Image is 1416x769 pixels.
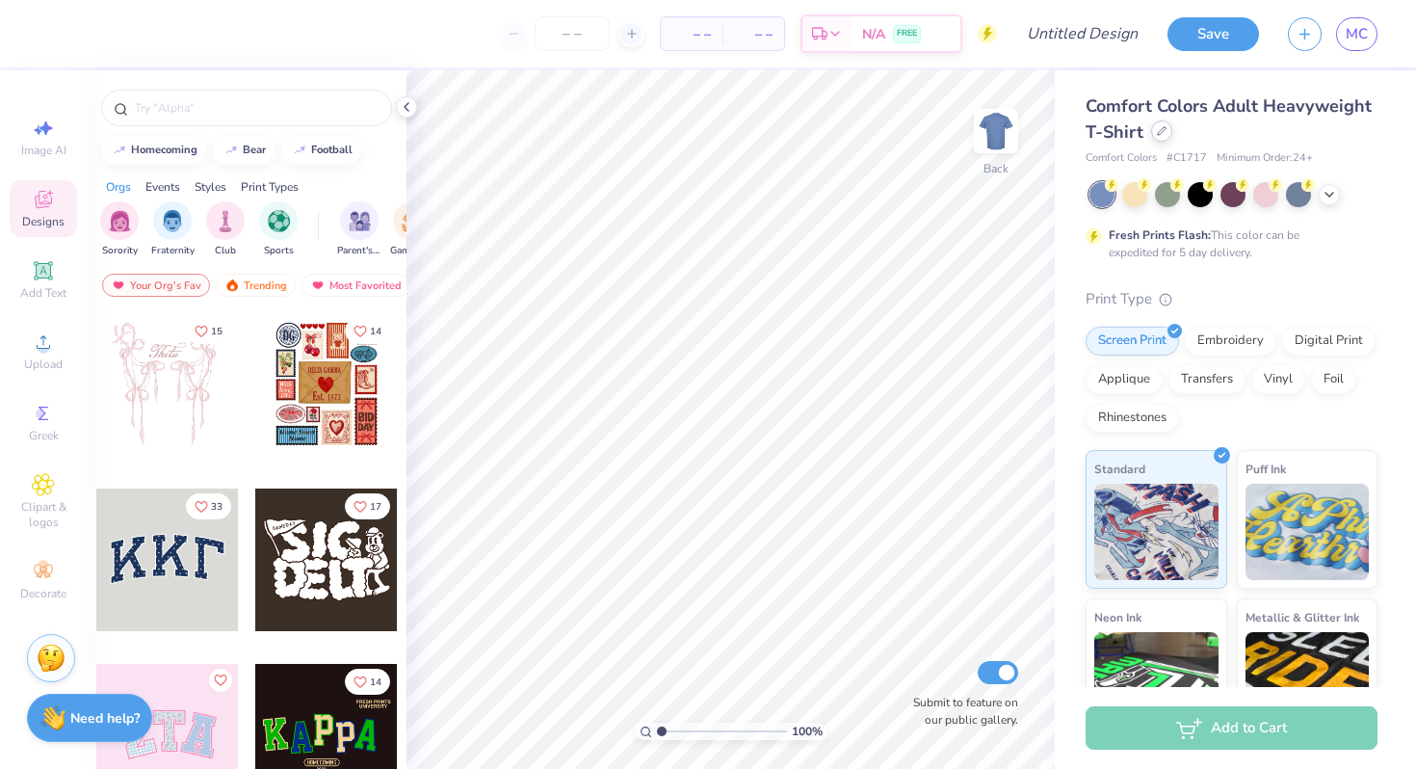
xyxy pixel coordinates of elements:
[310,278,326,292] img: most_fav.gif
[131,145,197,155] div: homecoming
[1094,484,1219,580] img: Standard
[337,244,381,258] span: Parent's Weekend
[213,136,275,165] button: bear
[215,244,236,258] span: Club
[241,178,299,196] div: Print Types
[101,136,206,165] button: homecoming
[1282,327,1376,356] div: Digital Print
[349,210,371,232] img: Parent's Weekend Image
[370,677,381,687] span: 14
[223,145,239,156] img: trend_line.gif
[102,244,138,258] span: Sorority
[1011,14,1153,53] input: Untitled Design
[1086,404,1179,433] div: Rhinestones
[106,178,131,196] div: Orgs
[109,210,131,232] img: Sorority Image
[1109,227,1211,243] strong: Fresh Prints Flash:
[1336,17,1377,51] a: MC
[206,201,245,258] button: filter button
[1094,459,1145,479] span: Standard
[337,201,381,258] button: filter button
[1185,327,1276,356] div: Embroidery
[1168,365,1246,394] div: Transfers
[1246,459,1286,479] span: Puff Ink
[983,160,1009,177] div: Back
[1086,327,1179,356] div: Screen Print
[1246,484,1370,580] img: Puff Ink
[243,145,266,155] div: bear
[1217,150,1313,167] span: Minimum Order: 24 +
[162,210,183,232] img: Fraternity Image
[151,244,195,258] span: Fraternity
[402,210,424,232] img: Game Day Image
[1094,607,1141,627] span: Neon Ink
[1251,365,1305,394] div: Vinyl
[1246,632,1370,729] img: Metallic & Glitter Ink
[151,201,195,258] button: filter button
[211,502,223,512] span: 33
[100,201,139,258] div: filter for Sorority
[209,669,232,692] button: Like
[111,278,126,292] img: most_fav.gif
[903,694,1018,729] label: Submit to feature on our public gallery.
[151,201,195,258] div: filter for Fraternity
[792,723,823,740] span: 100 %
[281,136,361,165] button: football
[211,327,223,336] span: 15
[862,24,885,44] span: N/A
[1086,288,1377,310] div: Print Type
[1086,150,1157,167] span: Comfort Colors
[1109,226,1346,261] div: This color can be expedited for 5 day delivery.
[734,24,773,44] span: – –
[20,285,66,301] span: Add Text
[292,145,307,156] img: trend_line.gif
[1086,365,1163,394] div: Applique
[302,274,410,297] div: Most Favorited
[22,214,65,229] span: Designs
[195,178,226,196] div: Styles
[1167,17,1259,51] button: Save
[535,16,610,51] input: – –
[345,318,390,344] button: Like
[672,24,711,44] span: – –
[370,327,381,336] span: 14
[264,244,294,258] span: Sports
[206,201,245,258] div: filter for Club
[29,428,59,443] span: Greek
[112,145,127,156] img: trend_line.gif
[100,201,139,258] button: filter button
[345,493,390,519] button: Like
[1086,94,1372,144] span: Comfort Colors Adult Heavyweight T-Shirt
[216,274,296,297] div: Trending
[186,493,231,519] button: Like
[390,201,434,258] button: filter button
[311,145,353,155] div: football
[10,499,77,530] span: Clipart & logos
[259,201,298,258] button: filter button
[390,244,434,258] span: Game Day
[1246,607,1359,627] span: Metallic & Glitter Ink
[186,318,231,344] button: Like
[1094,632,1219,729] img: Neon Ink
[215,210,236,232] img: Club Image
[390,201,434,258] div: filter for Game Day
[70,709,140,728] strong: Need help?
[20,586,66,601] span: Decorate
[133,98,380,118] input: Try "Alpha"
[259,201,298,258] div: filter for Sports
[102,274,210,297] div: Your Org's Fav
[337,201,381,258] div: filter for Parent's Weekend
[1311,365,1356,394] div: Foil
[345,669,390,695] button: Like
[1167,150,1207,167] span: # C1717
[21,143,66,158] span: Image AI
[1346,23,1368,45] span: MC
[24,357,63,372] span: Upload
[977,112,1015,150] img: Back
[224,278,240,292] img: trending.gif
[145,178,180,196] div: Events
[370,502,381,512] span: 17
[268,210,290,232] img: Sports Image
[897,27,917,40] span: FREE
